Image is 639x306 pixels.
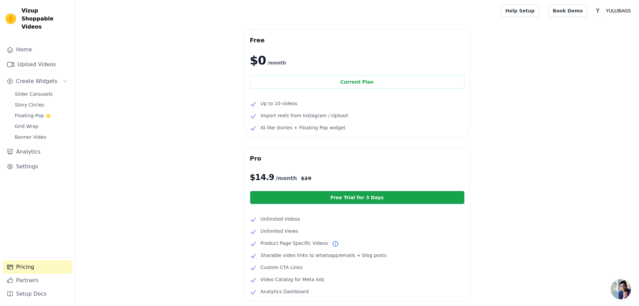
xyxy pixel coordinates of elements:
a: Home [3,43,72,56]
a: Banner Video [11,132,72,142]
a: Free Trial for 3 Days [250,191,465,204]
span: Floating-Pop ⭐ [15,112,51,119]
span: Up to 10 videos [261,99,298,107]
span: Analytics Dashboard [261,288,309,296]
a: Analytics [3,145,72,159]
h3: Free [250,35,465,46]
li: Video Catalog for Meta Ads [250,275,465,283]
button: Create Widgets [3,75,72,88]
span: Vizup Shoppable Videos [21,7,69,31]
span: Grid Wrap [15,123,38,130]
text: Y [596,7,600,14]
a: Book Demo [548,4,587,17]
span: IG like stories + Floating Pop widget [261,124,345,132]
span: Sharable video links to whatsapp/emails + blog posts [261,251,387,259]
div: Aprire la chat [611,279,631,299]
h3: Pro [250,153,465,164]
span: Slider Carousels [15,91,53,97]
span: Unlimited Videos [261,215,300,223]
a: Floating-Pop ⭐ [11,111,72,120]
img: Vizup [5,13,16,24]
span: Create Widgets [16,77,57,85]
span: Import reels from Instagram / Upload [261,112,348,120]
a: Partners [3,274,72,287]
a: Upload Videos [3,58,72,71]
a: Settings [3,160,72,173]
p: YULUBAGS [603,5,634,17]
a: Help Setup [501,4,539,17]
span: Product Page Specific Videos [261,239,328,247]
span: Story Circles [15,101,44,108]
a: Slider Carousels [11,89,72,99]
button: Y YULUBAGS [592,5,634,17]
span: $ 14.9 [250,172,274,183]
span: Unlimited Views [261,227,298,235]
a: Setup Docs [3,287,72,301]
li: Custom CTA Links [250,263,465,271]
span: /month [275,174,297,182]
span: $0 [250,54,266,67]
div: Current Plan [250,75,465,89]
a: Story Circles [11,100,72,110]
span: $ 29 [301,175,311,182]
a: Grid Wrap [11,122,72,131]
span: Banner Video [15,134,46,140]
span: /month [267,59,286,67]
a: Pricing [3,260,72,274]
